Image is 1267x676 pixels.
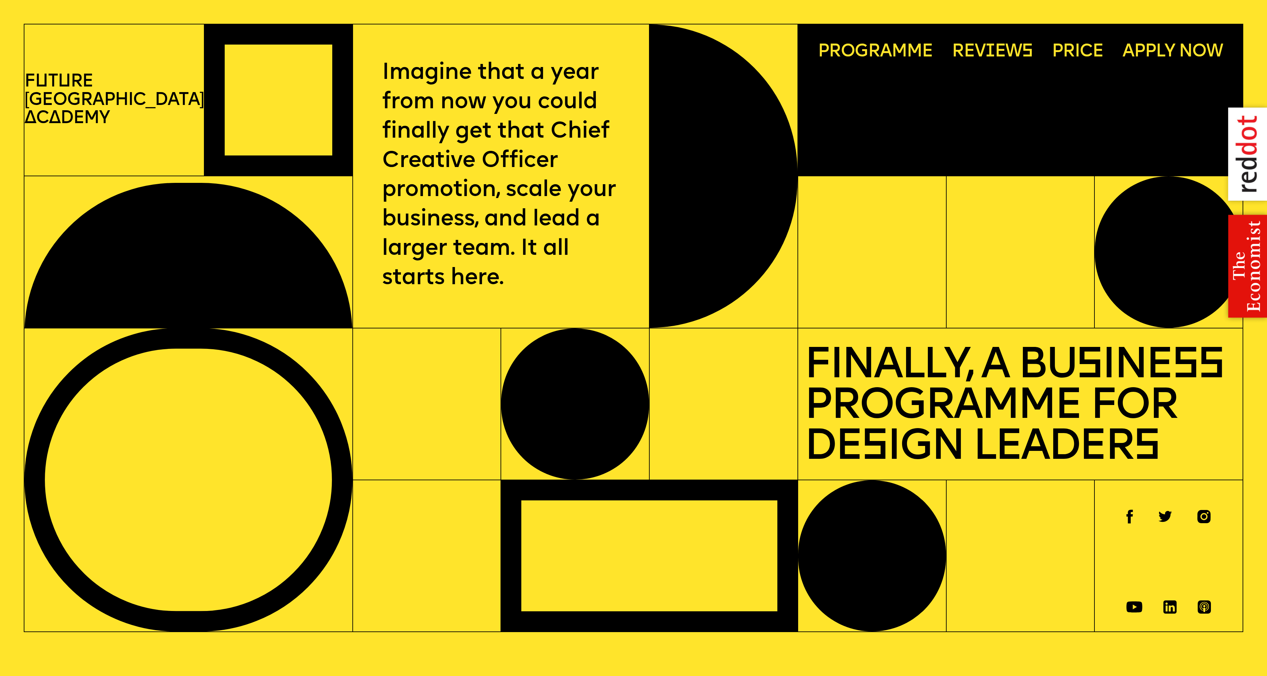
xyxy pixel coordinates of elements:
a: Spotify [1198,594,1211,608]
span: u [58,73,71,90]
a: Twitter [1158,504,1172,515]
a: Instagram [1197,504,1211,518]
span: A [24,110,36,127]
p: Imagine that a year from now you could finally get that Chief Creative Officer promotion, scale y... [382,59,620,293]
span: Apply now [1122,43,1223,61]
a: Future[GEOGRAPHIC_DATA]Academy [24,73,204,127]
span: i [985,43,995,60]
span: Programme [818,43,933,61]
span: Price [1052,43,1103,61]
p: Finally, a Business Programme for Design Leaders [804,339,1236,468]
p: F t re [GEOGRAPHIC_DATA] c demy [24,73,204,127]
a: Linkedin [1163,594,1177,608]
span: Rev ews [952,43,1033,61]
a: Facebook [1126,504,1133,518]
span: u [35,73,48,90]
span: a [49,110,60,127]
a: Youtube [1126,594,1142,606]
